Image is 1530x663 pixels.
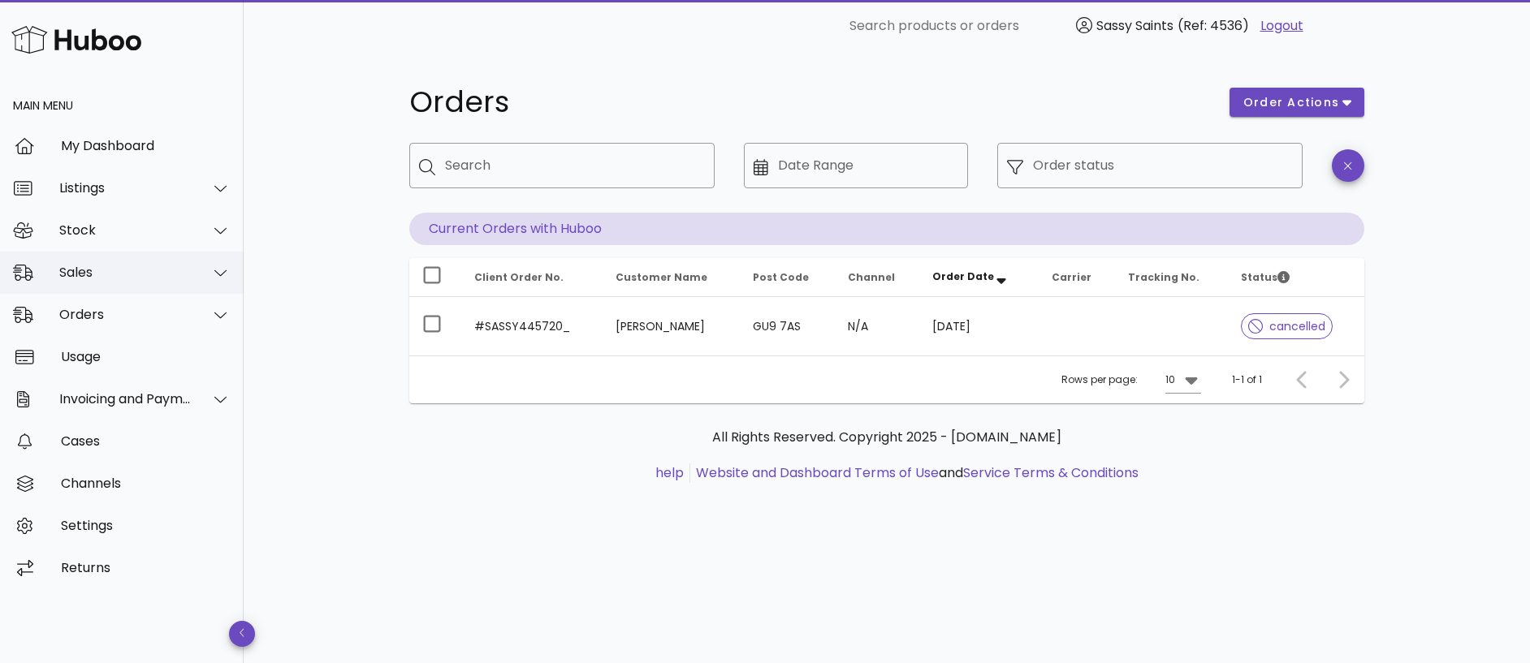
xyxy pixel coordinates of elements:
[616,270,707,284] span: Customer Name
[603,258,739,297] th: Customer Name
[1039,258,1115,297] th: Carrier
[963,463,1139,482] a: Service Terms & Conditions
[740,297,835,355] td: GU9 7AS
[59,391,192,407] div: Invoicing and Payments
[59,265,192,280] div: Sales
[461,258,603,297] th: Client Order No.
[11,22,141,57] img: Huboo Logo
[422,428,1351,447] p: All Rights Reserved. Copyright 2025 - [DOMAIN_NAME]
[461,297,603,355] td: #SASSY445720_
[835,297,920,355] td: N/A
[835,258,920,297] th: Channel
[919,258,1038,297] th: Order Date: Sorted descending. Activate to remove sorting.
[1243,94,1340,111] span: order actions
[690,463,1139,483] li: and
[61,138,231,153] div: My Dashboard
[59,180,192,196] div: Listings
[1096,16,1173,35] span: Sassy Saints
[61,433,231,449] div: Cases
[1228,258,1364,297] th: Status
[1165,367,1201,393] div: 10Rows per page:
[59,222,192,238] div: Stock
[919,297,1038,355] td: [DATE]
[1115,258,1228,297] th: Tracking No.
[696,463,939,482] a: Website and Dashboard Terms of Use
[1178,16,1249,35] span: (Ref: 4536)
[409,88,1210,117] h1: Orders
[1232,372,1262,387] div: 1-1 of 1
[655,463,684,482] a: help
[603,297,739,355] td: [PERSON_NAME]
[848,270,895,284] span: Channel
[753,270,809,284] span: Post Code
[61,560,231,575] div: Returns
[1248,321,1325,332] span: cancelled
[740,258,835,297] th: Post Code
[1061,356,1201,403] div: Rows per page:
[61,349,231,364] div: Usage
[1260,16,1303,36] a: Logout
[1241,270,1290,284] span: Status
[932,269,994,283] span: Order Date
[474,270,564,284] span: Client Order No.
[61,476,231,491] div: Channels
[1052,270,1091,284] span: Carrier
[1230,88,1364,117] button: order actions
[61,518,231,533] div: Settings
[59,307,192,322] div: Orders
[409,213,1364,245] p: Current Orders with Huboo
[1165,372,1175,387] div: 10
[1128,270,1199,284] span: Tracking No.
